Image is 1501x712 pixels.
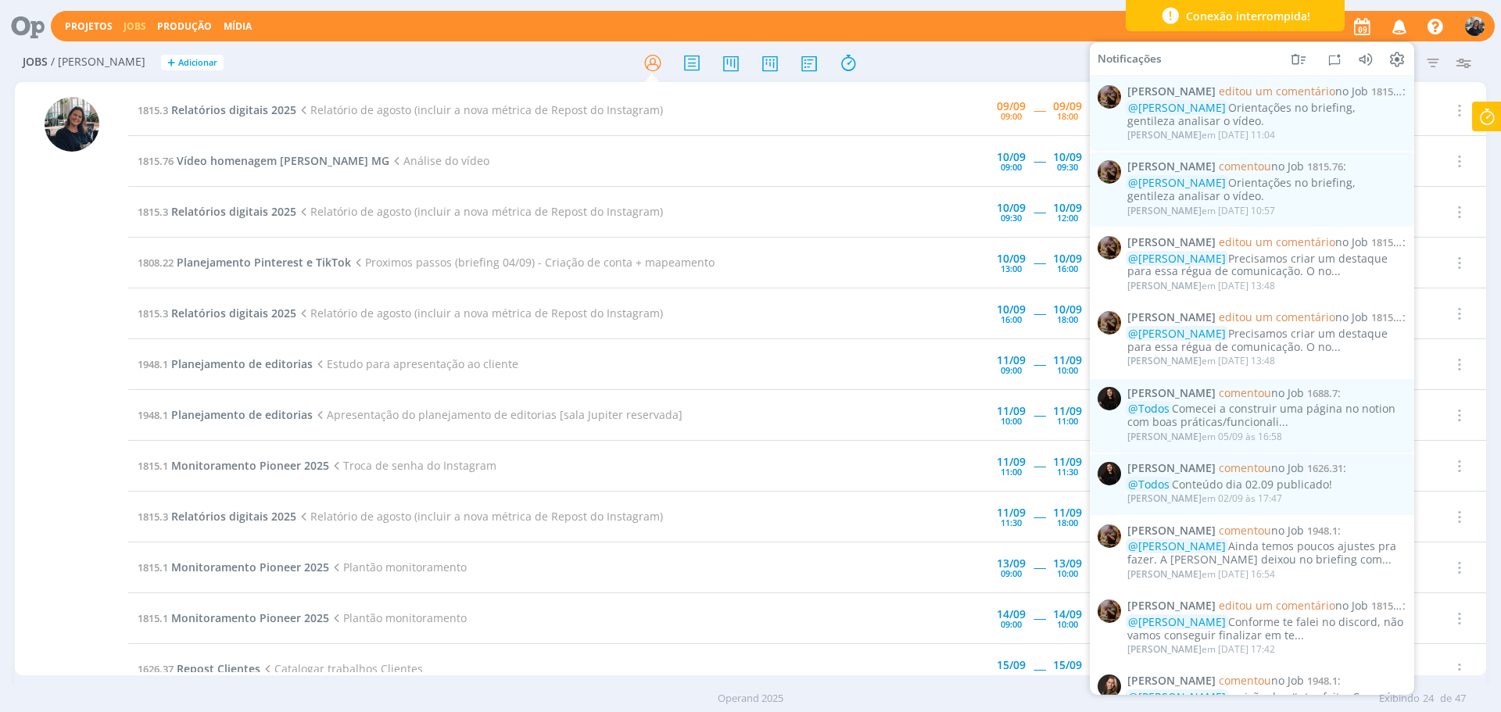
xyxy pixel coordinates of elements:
[171,356,313,371] span: Planejamento de editorias
[1001,315,1022,324] div: 16:00
[296,204,663,219] span: Relatório de agosto (incluir a nova métrica de Repost do Instagram)
[1001,671,1022,679] div: 09:00
[1127,85,1406,98] span: :
[313,407,682,422] span: Apresentação do planejamento de editorias [sala Jupiter reservada]
[1128,689,1226,704] span: @[PERSON_NAME]
[1307,461,1343,475] span: 1626.31
[1127,674,1216,688] span: [PERSON_NAME]
[1053,202,1082,213] div: 10/09
[389,153,489,168] span: Análise do vídeo
[138,205,168,219] span: 1815.3
[138,458,329,473] a: 1815.1Monitoramento Pioneer 2025
[1057,315,1078,324] div: 18:00
[1057,569,1078,578] div: 10:00
[1219,673,1271,688] span: comentou
[1127,130,1275,141] div: em [DATE] 11:04
[138,662,174,676] span: 1626.37
[1127,599,1216,613] span: [PERSON_NAME]
[1219,84,1368,98] span: no Job
[1001,620,1022,628] div: 09:00
[224,20,252,33] a: Mídia
[1053,406,1082,417] div: 11/09
[65,20,113,33] a: Projetos
[1127,236,1406,249] span: :
[1053,101,1082,112] div: 09/09
[1001,569,1022,578] div: 09:00
[1053,609,1082,620] div: 14/09
[997,355,1026,366] div: 11/09
[138,611,168,625] span: 1815.1
[1053,152,1082,163] div: 10/09
[138,357,168,371] span: 1948.1
[138,204,296,219] a: 1815.3Relatórios digitais 2025
[296,102,663,117] span: Relatório de agosto (incluir a nova métrica de Repost do Instagram)
[1057,264,1078,273] div: 16:00
[1127,102,1406,128] div: Orientações no briefing, gentileza analisar o vídeo.
[1128,250,1226,265] span: @[PERSON_NAME]
[1127,674,1406,688] span: :
[138,407,313,422] a: 1948.1Planejamento de editorias
[1001,467,1022,476] div: 11:00
[1098,674,1121,698] img: J
[329,610,467,625] span: Plantão monitoramento
[329,560,467,574] span: Plantão monitoramento
[1127,478,1406,492] div: Conteúdo dia 02.09 publicado!
[1127,356,1275,367] div: em [DATE] 13:48
[138,153,389,168] a: 1815.76Vídeo homenagem [PERSON_NAME] MG
[171,509,296,524] span: Relatórios digitais 2025
[1001,417,1022,425] div: 10:00
[1371,84,1407,98] span: 1815.76
[1219,460,1304,475] span: no Job
[1098,236,1121,259] img: A
[1053,507,1082,518] div: 11/09
[1053,253,1082,264] div: 10/09
[997,152,1026,163] div: 10/09
[171,102,296,117] span: Relatórios digitais 2025
[1127,615,1406,642] div: Conforme te falei no discord, não vamos conseguir finalizar em te...
[138,306,296,320] a: 1815.3Relatórios digitais 2025
[1307,523,1338,537] span: 1948.1
[1127,568,1275,579] div: em [DATE] 16:54
[997,101,1026,112] div: 09/09
[138,256,174,270] span: 1808.22
[138,255,351,270] a: 1808.22Planejamento Pinterest e TikTok
[171,458,329,473] span: Monitoramento Pioneer 2025
[1371,598,1407,613] span: 1815.65
[1034,407,1045,422] span: -----
[1127,524,1216,537] span: [PERSON_NAME]
[1127,386,1216,399] span: [PERSON_NAME]
[171,560,329,574] span: Monitoramento Pioneer 2025
[997,609,1026,620] div: 14/09
[171,610,329,625] span: Monitoramento Pioneer 2025
[1034,560,1045,574] span: -----
[1001,518,1022,527] div: 11:30
[1186,8,1310,24] span: Conexão interrompida!
[1127,462,1216,475] span: [PERSON_NAME]
[1057,163,1078,171] div: 09:30
[1127,492,1202,505] span: [PERSON_NAME]
[51,55,145,69] span: / [PERSON_NAME]
[313,356,518,371] span: Estudo para apresentação ao cliente
[1127,642,1202,656] span: [PERSON_NAME]
[1053,304,1082,315] div: 10/09
[1307,674,1338,688] span: 1948.1
[1034,153,1045,168] span: -----
[1128,100,1226,115] span: @[PERSON_NAME]
[1034,204,1045,219] span: -----
[1057,467,1078,476] div: 11:30
[1219,598,1368,613] span: no Job
[1128,401,1170,416] span: @Todos
[1127,279,1202,292] span: [PERSON_NAME]
[351,255,715,270] span: Proximos passos (briefing 04/09) - Criação de conta + mapeamento
[997,660,1026,671] div: 15/09
[1127,236,1216,249] span: [PERSON_NAME]
[138,154,174,168] span: 1815.76
[997,304,1026,315] div: 10/09
[1127,281,1275,292] div: em [DATE] 13:48
[1219,598,1335,613] span: editou um comentário
[1307,385,1338,399] span: 1688.7
[138,306,168,320] span: 1815.3
[1127,311,1216,324] span: [PERSON_NAME]
[138,509,296,524] a: 1815.3Relatórios digitais 2025
[1219,522,1304,537] span: no Job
